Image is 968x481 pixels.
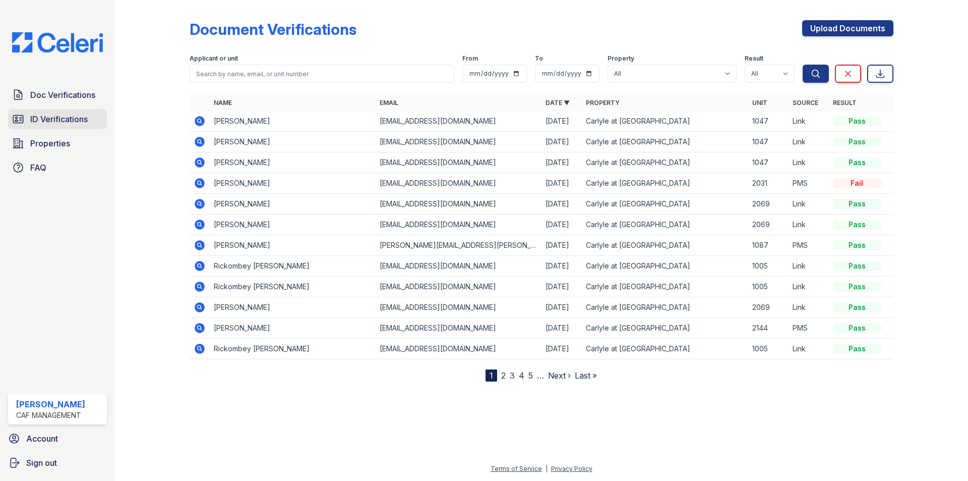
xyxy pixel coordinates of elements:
td: Carlyle at [GEOGRAPHIC_DATA] [582,152,748,173]
td: Carlyle at [GEOGRAPHIC_DATA] [582,277,748,297]
label: From [462,55,478,63]
td: Link [789,277,829,297]
a: Name [214,99,232,106]
label: Applicant or unit [190,55,238,63]
div: 1 [486,369,497,382]
a: Doc Verifications [8,85,107,105]
td: 2069 [748,215,789,235]
span: … [537,369,544,382]
td: [PERSON_NAME] [210,173,376,194]
td: PMS [789,173,829,194]
td: Link [789,256,829,277]
label: Result [745,55,763,63]
td: 1047 [748,132,789,152]
td: Carlyle at [GEOGRAPHIC_DATA] [582,339,748,359]
td: Link [789,339,829,359]
div: Document Verifications [190,20,356,38]
td: [PERSON_NAME] [210,194,376,215]
td: [PERSON_NAME] [210,215,376,235]
span: Account [26,433,58,445]
td: Carlyle at [GEOGRAPHIC_DATA] [582,318,748,339]
td: Rickombey [PERSON_NAME] [210,277,376,297]
td: [PERSON_NAME] [210,318,376,339]
td: [DATE] [541,194,582,215]
span: Properties [30,137,70,149]
td: Link [789,111,829,132]
a: 5 [528,370,533,381]
a: Terms of Service [491,465,542,472]
td: Carlyle at [GEOGRAPHIC_DATA] [582,297,748,318]
div: CAF Management [16,410,85,420]
a: Privacy Policy [551,465,592,472]
td: 2069 [748,194,789,215]
a: Date ▼ [546,99,570,106]
a: Next › [548,370,571,381]
div: Pass [833,220,881,230]
span: Sign out [26,457,57,469]
td: Rickombey [PERSON_NAME] [210,256,376,277]
div: Pass [833,199,881,209]
a: Upload Documents [802,20,893,36]
td: PMS [789,318,829,339]
td: [EMAIL_ADDRESS][DOMAIN_NAME] [376,297,541,318]
td: Link [789,132,829,152]
a: Source [793,99,818,106]
td: [EMAIL_ADDRESS][DOMAIN_NAME] [376,215,541,235]
div: Pass [833,261,881,271]
td: Link [789,194,829,215]
a: Properties [8,133,107,153]
td: [DATE] [541,277,582,297]
td: [EMAIL_ADDRESS][DOMAIN_NAME] [376,277,541,297]
td: [DATE] [541,318,582,339]
a: Sign out [4,453,111,473]
td: Carlyle at [GEOGRAPHIC_DATA] [582,194,748,215]
td: 1005 [748,256,789,277]
td: [DATE] [541,256,582,277]
td: [DATE] [541,152,582,173]
span: FAQ [30,162,46,174]
td: 1047 [748,111,789,132]
td: Carlyle at [GEOGRAPHIC_DATA] [582,111,748,132]
td: [DATE] [541,111,582,132]
td: 1005 [748,277,789,297]
td: 2144 [748,318,789,339]
img: CE_Logo_Blue-a8612792a0a2168367f1c8372b55b34899dd931a85d93a1a3d3e32e68fde9ad4.png [4,32,111,52]
td: [PERSON_NAME] [210,111,376,132]
td: 1047 [748,152,789,173]
td: Carlyle at [GEOGRAPHIC_DATA] [582,132,748,152]
td: [EMAIL_ADDRESS][DOMAIN_NAME] [376,132,541,152]
a: ID Verifications [8,109,107,129]
td: [DATE] [541,235,582,256]
div: [PERSON_NAME] [16,398,85,410]
label: To [535,55,543,63]
td: Carlyle at [GEOGRAPHIC_DATA] [582,256,748,277]
a: Unit [752,99,767,106]
div: | [546,465,548,472]
td: 2031 [748,173,789,194]
a: Account [4,429,111,449]
td: Rickombey [PERSON_NAME] [210,339,376,359]
td: 1005 [748,339,789,359]
div: Pass [833,344,881,354]
div: Fail [833,178,881,188]
a: Result [833,99,857,106]
td: [DATE] [541,132,582,152]
td: [EMAIL_ADDRESS][DOMAIN_NAME] [376,256,541,277]
span: Doc Verifications [30,89,95,101]
td: [DATE] [541,297,582,318]
div: Pass [833,157,881,168]
td: Carlyle at [GEOGRAPHIC_DATA] [582,173,748,194]
td: [EMAIL_ADDRESS][DOMAIN_NAME] [376,111,541,132]
div: Pass [833,240,881,250]
td: [PERSON_NAME][EMAIL_ADDRESS][PERSON_NAME][DOMAIN_NAME] [376,235,541,256]
td: 2069 [748,297,789,318]
a: 3 [510,370,515,381]
a: FAQ [8,157,107,178]
td: 1087 [748,235,789,256]
td: Carlyle at [GEOGRAPHIC_DATA] [582,235,748,256]
td: [EMAIL_ADDRESS][DOMAIN_NAME] [376,318,541,339]
td: Link [789,152,829,173]
td: [DATE] [541,173,582,194]
td: [PERSON_NAME] [210,235,376,256]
